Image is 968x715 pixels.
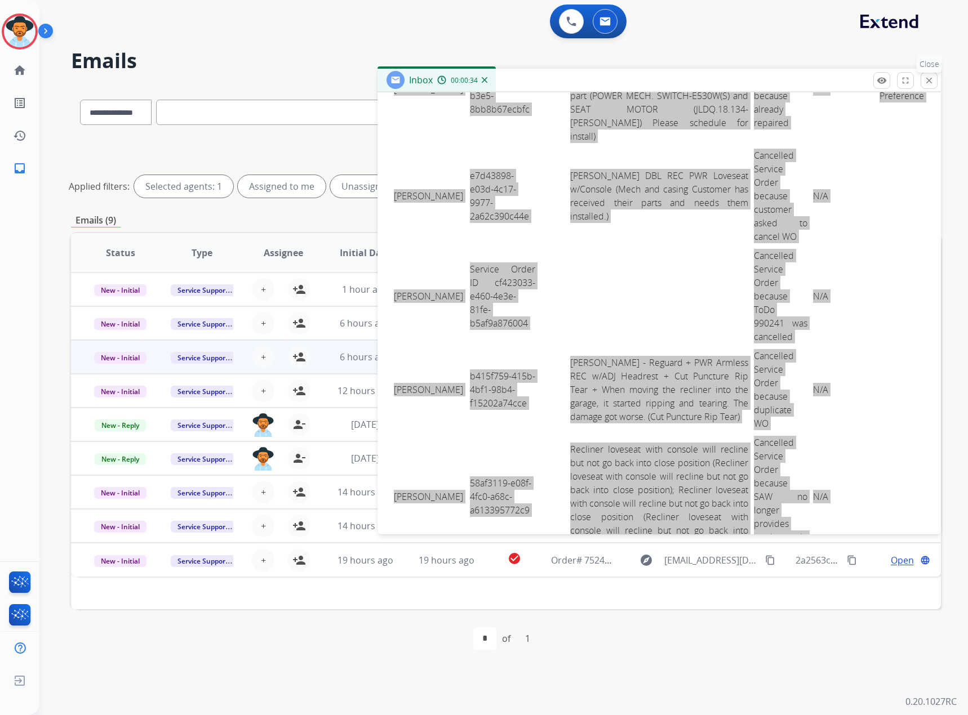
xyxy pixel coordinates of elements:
[467,246,538,346] td: Service Order ID cf423033-e460-4e3e-81fe-b5af9a876004
[467,433,538,560] td: 58af3119-e08f-4fc0-a68c-a613395772c9
[338,554,393,566] span: 19 hours ago
[94,521,146,533] span: New - Initial
[292,553,306,567] mat-icon: person_add
[292,418,306,431] mat-icon: person_remove
[351,418,379,431] span: [DATE]
[765,555,775,565] mat-icon: content_copy
[171,352,235,364] span: Service Support
[921,72,938,89] button: Close
[252,447,274,471] img: agent-avatar
[264,246,303,260] span: Assignee
[13,96,26,110] mat-icon: list_alt
[261,553,266,567] span: +
[171,284,235,296] span: Service Support
[238,175,326,198] div: Assigned to me
[570,169,748,222] a: [PERSON_NAME] DBL REC PWR Loveseat w/Console (Mech and casing Customer has received their parts a...
[920,555,930,565] mat-icon: language
[292,485,306,499] mat-icon: person_add
[252,312,274,334] button: +
[94,352,146,364] span: New - Initial
[502,632,510,645] div: of
[292,452,306,465] mat-icon: person_remove
[751,146,810,246] td: Cancelled Service Order because customer asked to cancel WO
[94,284,146,296] span: New - Initial
[924,75,934,86] mat-icon: close
[516,627,539,650] div: 1
[508,552,521,565] mat-icon: check_circle
[891,553,914,567] span: Open
[13,162,26,175] mat-icon: inbox
[847,555,857,565] mat-icon: content_copy
[391,346,467,433] td: [PERSON_NAME]
[342,283,388,296] span: 1 hour ago
[13,64,26,77] mat-icon: home
[71,50,941,72] h2: Emails
[252,346,274,368] button: +
[340,351,390,363] span: 6 hours ago
[467,146,538,246] td: e7d43898-e03d-4c17-9977-2a62c390c44e
[751,246,810,346] td: Cancelled Service Order because ToDo 990241 was cancelled
[134,175,233,198] div: Selected agents: 1
[261,485,266,499] span: +
[171,318,235,330] span: Service Support
[570,443,748,550] a: Recliner loveseat with console will recline but not go back into close position (Recliner lovesea...
[171,521,235,533] span: Service Support
[95,419,146,431] span: New - Reply
[171,453,235,465] span: Service Support
[409,74,433,86] span: Inbox
[292,519,306,533] mat-icon: person_add
[261,316,266,330] span: +
[106,246,135,260] span: Status
[338,385,393,397] span: 12 hours ago
[391,433,467,560] td: [PERSON_NAME]
[171,487,235,499] span: Service Support
[905,695,957,708] p: 0.20.1027RC
[261,350,266,364] span: +
[810,146,877,246] td: N/A
[340,317,390,329] span: 6 hours ago
[252,413,274,437] img: agent-avatar
[751,346,810,433] td: Cancelled Service Order because duplicate WO
[900,75,911,86] mat-icon: fullscreen
[252,481,274,503] button: +
[467,346,538,433] td: b415f759-415b-4bf1-98b4-f15202a74cce
[292,283,306,296] mat-icon: person_add
[192,246,212,260] span: Type
[810,246,877,346] td: N/A
[4,16,35,47] img: avatar
[570,356,748,423] a: [PERSON_NAME] - Reguard + PWR Armless REC w/ADJ Headrest + Cut Puncture Rip Tear + When moving th...
[810,346,877,433] td: N/A
[252,515,274,537] button: +
[252,549,274,571] button: +
[13,129,26,142] mat-icon: history
[71,213,121,227] p: Emails (9)
[252,379,274,402] button: +
[330,175,403,198] div: Unassigned
[292,384,306,397] mat-icon: person_add
[292,350,306,364] mat-icon: person_add
[391,246,467,346] td: [PERSON_NAME]
[261,384,266,397] span: +
[261,283,266,296] span: +
[171,555,235,567] span: Service Support
[252,278,274,301] button: +
[94,555,146,567] span: New - Initial
[69,180,130,193] p: Applied filters:
[94,386,146,397] span: New - Initial
[95,453,146,465] span: New - Reply
[338,486,393,498] span: 14 hours ago
[292,316,306,330] mat-icon: person_add
[171,386,235,397] span: Service Support
[810,433,877,560] td: N/A
[261,519,266,533] span: +
[94,318,146,330] span: New - Initial
[664,553,760,567] span: [EMAIL_ADDRESS][DOMAIN_NAME]
[640,553,653,567] mat-icon: explore
[877,75,887,86] mat-icon: remove_red_eye
[171,419,235,431] span: Service Support
[391,146,467,246] td: [PERSON_NAME]
[751,433,810,560] td: Cancelled Service Order because SAW no longer provides service in this area
[351,452,379,464] span: [DATE]
[340,246,390,260] span: Initial Date
[94,487,146,499] span: New - Initial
